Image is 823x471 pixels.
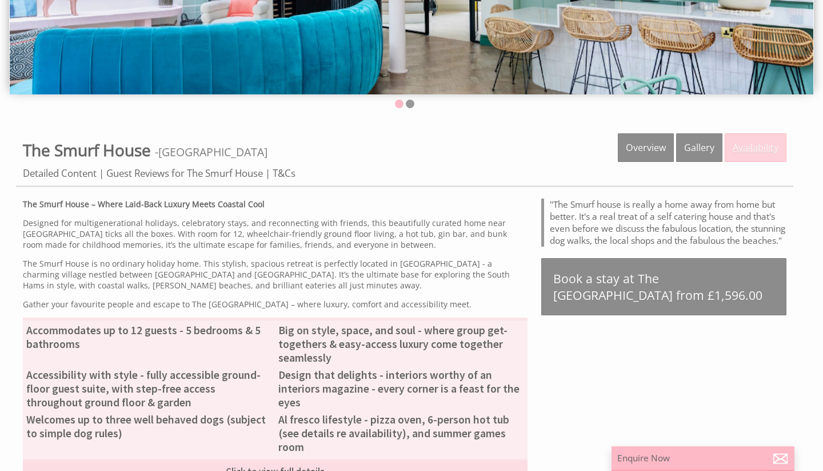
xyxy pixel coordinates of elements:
[23,258,528,291] p: The Smurf House is no ordinary holiday home. This stylish, spacious retreat is perfectly located ...
[23,217,528,250] p: Designed for multigenerational holidays, celebratory stays, and reconnecting with friends, this b...
[23,167,97,180] a: Detailed Content
[23,411,275,442] li: Welcomes up to three well behaved dogs (subject to simple dog rules)
[541,199,786,247] blockquote: "The Smurf house is really a home away from home but better. It's a real treat of a self catering...
[541,258,786,315] a: Book a stay at The [GEOGRAPHIC_DATA] from £1,596.00
[23,139,151,161] span: The Smurf House
[676,133,722,162] a: Gallery
[106,167,263,180] a: Guest Reviews for The Smurf House
[23,139,155,161] a: The Smurf House
[725,133,786,162] a: Availability
[23,299,528,310] p: Gather your favourite people and escape to The [GEOGRAPHIC_DATA] – where luxury, comfort and acce...
[275,322,527,366] li: Big on style, space, and soul - where group get-togethers & easy-access luxury come together seam...
[273,167,295,180] a: T&Cs
[275,366,527,411] li: Design that delights - interiors worthy of an interiors magazine - every corner is a feast for th...
[618,133,674,162] a: Overview
[23,322,275,353] li: Accommodates up to 12 guests - 5 bedrooms & 5 bathrooms
[158,144,267,160] a: [GEOGRAPHIC_DATA]
[23,199,265,209] strong: The Smurf House – Where Laid-Back Luxury Meets Coastal Cool
[275,411,527,456] li: Al fresco lifestyle - pizza oven, 6-person hot tub (see details re availability), and summer game...
[617,452,789,464] p: Enquire Now
[155,144,267,160] span: -
[23,366,275,411] li: Accessibility with style - fully accessible ground-floor guest suite, with step-free access throu...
